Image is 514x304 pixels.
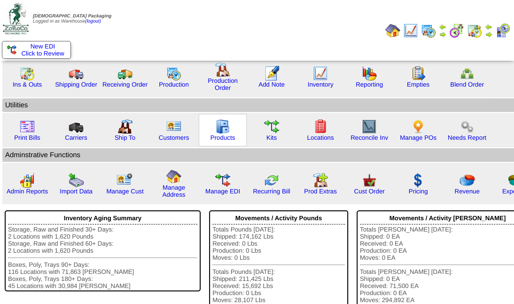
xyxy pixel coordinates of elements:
[8,212,197,224] div: Inventory Aging Summary
[411,66,426,81] img: workorder.gif
[258,81,285,88] a: Add Note
[215,119,230,134] img: cabinet.gif
[69,119,84,134] img: truck3.gif
[166,119,181,134] img: customers.gif
[102,81,148,88] a: Receiving Order
[313,173,328,188] img: prodextras.gif
[439,31,446,38] img: arrowright.gif
[208,77,238,91] a: Production Order
[362,173,377,188] img: cust_order.png
[8,226,197,289] div: Storage, Raw and Finished 30+ Days: 2 Locations with 1,620 Pounds Storage, Raw and Finished 60+ D...
[215,173,230,188] img: edi.gif
[354,188,384,195] a: Cust Order
[411,173,426,188] img: dollar.gif
[304,188,337,195] a: Prod Extras
[115,134,135,141] a: Ship To
[485,23,492,31] img: arrowleft.gif
[215,62,230,77] img: factory.gif
[403,23,418,38] img: line_graph.gif
[409,188,428,195] a: Pricing
[33,14,111,24] span: Logged in as Warehouse
[459,119,475,134] img: workflow.png
[14,134,40,141] a: Print Bills
[467,23,482,38] img: calendarinout.gif
[65,134,87,141] a: Carriers
[350,134,388,141] a: Reconcile Inv
[485,31,492,38] img: arrowright.gif
[106,188,143,195] a: Manage Cust
[264,119,279,134] img: workflow.gif
[356,81,383,88] a: Reporting
[266,134,277,141] a: Kits
[117,173,134,188] img: managecust.png
[313,66,328,81] img: line_graph.gif
[60,188,93,195] a: Import Data
[400,134,436,141] a: Manage POs
[362,66,377,81] img: graph.gif
[448,134,486,141] a: Needs Report
[85,19,101,24] a: (logout)
[313,119,328,134] img: locations.gif
[166,169,181,184] img: home.gif
[20,173,35,188] img: graph2.png
[450,81,484,88] a: Blend Order
[159,81,189,88] a: Production
[69,66,84,81] img: truck.gif
[31,43,55,50] span: New EDI
[264,173,279,188] img: reconcile.gif
[20,119,35,134] img: invoice2.gif
[253,188,290,195] a: Recurring Bill
[13,81,42,88] a: Ins & Outs
[459,66,475,81] img: network.png
[421,23,436,38] img: calendarprod.gif
[459,173,475,188] img: pie_chart.png
[205,188,240,195] a: Manage EDI
[163,184,186,198] a: Manage Address
[20,66,35,81] img: calendarinout.gif
[210,134,235,141] a: Products
[439,23,446,31] img: arrowleft.gif
[264,66,279,81] img: orders.gif
[212,212,345,224] div: Movements / Activity Pounds
[69,173,84,188] img: import.gif
[117,119,132,134] img: factory2.gif
[411,119,426,134] img: po.png
[7,188,48,195] a: Admin Reports
[307,134,334,141] a: Locations
[385,23,400,38] img: home.gif
[159,134,189,141] a: Customers
[7,43,66,57] a: New EDI Click to Review
[308,81,334,88] a: Inventory
[495,23,510,38] img: calendarcustomer.gif
[7,45,16,55] img: ediSmall.gif
[117,66,132,81] img: truck2.gif
[55,81,97,88] a: Shipping Order
[449,23,464,38] img: calendarblend.gif
[454,188,479,195] a: Revenue
[7,50,66,57] span: Click to Review
[166,66,181,81] img: calendarprod.gif
[407,81,429,88] a: Empties
[3,3,29,34] img: zoroco-logo-small.webp
[33,14,111,19] span: [DEMOGRAPHIC_DATA] Packaging
[362,119,377,134] img: line_graph2.gif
